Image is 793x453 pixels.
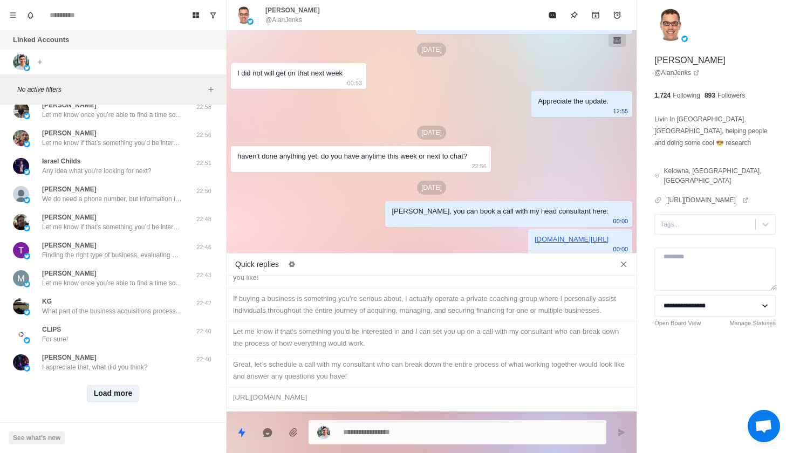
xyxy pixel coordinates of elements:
[13,354,29,370] img: picture
[233,392,630,403] div: [URL][DOMAIN_NAME]
[13,242,29,258] img: picture
[347,77,363,89] p: 00:53
[654,68,700,78] a: @AlanJenks
[613,215,628,227] p: 00:00
[42,269,97,278] p: [PERSON_NAME]
[204,83,217,96] button: Add filters
[190,355,217,364] p: 22:40
[654,319,701,328] a: Open Board View
[231,422,252,443] button: Quick replies
[17,85,204,94] p: No active filters
[471,160,487,172] p: 22:56
[42,297,52,306] p: KG
[190,299,217,308] p: 22:42
[538,95,609,107] div: Appreciate the update.
[233,359,630,382] div: Great, let’s schedule a call with my consultant who can break down the entire process of what wor...
[190,131,217,140] p: 22:56
[13,158,29,174] img: picture
[606,4,628,26] button: Add reminder
[13,298,29,314] img: picture
[13,270,29,286] img: picture
[13,214,29,230] img: picture
[247,18,254,25] img: picture
[42,156,80,166] p: Israel Childs
[190,187,217,196] p: 22:50
[42,128,97,138] p: [PERSON_NAME]
[33,56,46,68] button: Add account
[204,6,222,24] button: Show unread conversations
[22,6,39,24] button: Notifications
[664,166,776,186] p: Kelowna, [GEOGRAPHIC_DATA], [GEOGRAPHIC_DATA]
[42,222,182,232] p: Let me know if that’s something you’d be interested in and I can set you up on a call with my con...
[654,113,776,149] p: Livin In [GEOGRAPHIC_DATA], [GEOGRAPHIC_DATA], helping people and doing some cool 😎 research
[42,306,182,316] p: What part of the business acquisitions process do you feel you’ll need the most guidance with rig...
[42,100,97,110] p: [PERSON_NAME]
[24,281,30,287] img: picture
[13,54,29,70] img: picture
[87,385,140,402] button: Load more
[535,235,609,243] a: [DOMAIN_NAME][URL]
[705,91,715,100] p: 893
[190,215,217,224] p: 22:48
[585,4,606,26] button: Archive
[190,271,217,280] p: 22:43
[283,422,304,443] button: Add media
[4,6,22,24] button: Menu
[654,91,671,100] p: 1,724
[615,256,632,273] button: Close quick replies
[24,225,30,231] img: picture
[42,353,97,362] p: [PERSON_NAME]
[563,4,585,26] button: Pin
[13,35,69,45] p: Linked Accounts
[42,212,97,222] p: [PERSON_NAME]
[42,194,182,204] p: We do need a phone number, but information is not shared.
[265,5,320,15] p: [PERSON_NAME]
[257,422,278,443] button: Reply with AI
[42,166,151,176] p: Any idea what you're looking for next?
[237,150,467,162] div: haven't done anything yet, do you have anytime this week or next to chat?
[317,426,330,439] img: picture
[24,113,30,119] img: picture
[729,319,776,328] a: Manage Statuses
[613,243,628,255] p: 00:00
[190,327,217,336] p: 22:40
[13,186,29,202] img: picture
[190,159,217,168] p: 22:51
[235,259,279,270] p: Quick replies
[673,91,700,100] p: Following
[42,325,61,334] p: CLIPS
[24,337,30,344] img: picture
[187,6,204,24] button: Board View
[417,126,446,140] p: [DATE]
[233,326,630,349] div: Let me know if that’s something you’d be interested in and I can set you up on a call with my con...
[283,256,300,273] button: Edit quick replies
[667,195,749,205] a: [URL][DOMAIN_NAME]
[611,422,632,443] button: Send message
[24,169,30,175] img: picture
[654,9,687,41] img: picture
[24,65,30,71] img: picture
[190,243,217,252] p: 22:46
[237,67,343,79] div: I did not will get on that next week
[24,141,30,147] img: picture
[190,102,217,112] p: 22:58
[42,362,147,372] p: I appreciate that, what did you think?
[24,253,30,259] img: picture
[717,91,745,100] p: Followers
[42,184,97,194] p: [PERSON_NAME]
[24,365,30,372] img: picture
[613,105,628,117] p: 12:55
[654,54,726,67] p: [PERSON_NAME]
[392,205,609,217] div: [PERSON_NAME], you can book a call with my head consultant here:
[265,15,302,25] p: @AlanJenks
[42,138,182,148] p: Let me know if that’s something you’d be interested in and I can set you up on a call with my con...
[42,278,182,288] p: Let me know once you’re able to find a time so I can confirm that on my end + shoot over the pre-...
[417,181,446,195] p: [DATE]
[542,4,563,26] button: Mark as read
[9,431,65,444] button: See what's new
[13,326,29,342] img: picture
[24,197,30,203] img: picture
[235,6,252,24] img: picture
[13,102,29,118] img: picture
[42,250,182,260] p: Finding the right type of business, evaluating what makes a good deal, structuring the financing?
